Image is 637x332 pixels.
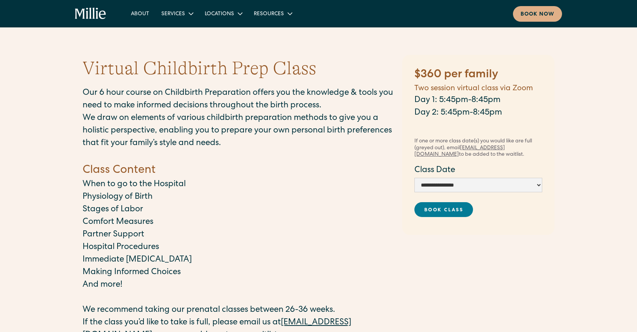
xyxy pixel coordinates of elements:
[83,56,316,81] h1: Virtual Childbirth Prep Class
[205,10,234,18] div: Locations
[83,304,395,317] p: We recommend taking our prenatal classes between 26-36 weeks.
[83,254,395,267] p: Immediate [MEDICAL_DATA]
[83,150,395,163] p: ‍
[83,112,395,150] p: We draw on elements of various childbirth preparation methods to give you a holistic perspective,...
[83,87,395,112] p: Our 6 hour course on Childbirth Preparation offers you the knowledge & tools you need to make inf...
[83,216,395,229] p: Comfort Measures
[83,241,395,254] p: Hospital Procedures
[521,11,554,19] div: Book now
[414,202,473,217] a: Book Class
[254,10,284,18] div: Resources
[83,179,395,191] p: When to go to the Hospital
[83,229,395,241] p: Partner Support
[83,267,395,279] p: Making Informed Choices
[83,279,395,292] p: And more!
[414,83,542,94] h5: Two session virtual class via Zoom
[414,107,542,120] p: Day 2: 5:45pm-8:45pm
[75,8,107,20] a: home
[414,120,542,132] p: ‍
[414,69,498,81] strong: $360 per family
[414,94,542,107] p: Day 1: 5:45pm-8:45pm
[414,138,542,158] div: If one or more class date(s) you would like are full (greyed out), email to be added to the waitl...
[199,7,248,20] div: Locations
[83,191,395,204] p: Physiology of Birth
[155,7,199,20] div: Services
[83,292,395,304] p: ‍
[161,10,185,18] div: Services
[414,164,542,177] label: Class Date
[83,163,395,179] h4: Class Content
[83,204,395,216] p: Stages of Labor
[125,7,155,20] a: About
[248,7,298,20] div: Resources
[513,6,562,22] a: Book now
